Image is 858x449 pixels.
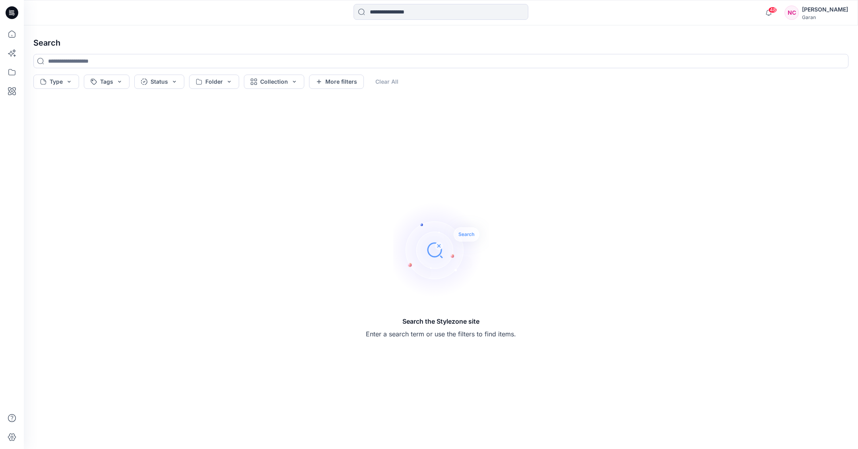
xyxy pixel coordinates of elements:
[134,75,184,89] button: Status
[366,317,516,326] h5: Search the Stylezone site
[802,14,848,20] div: Garan
[366,329,516,339] p: Enter a search term or use the filters to find items.
[189,75,239,89] button: Folder
[768,7,777,13] span: 48
[84,75,129,89] button: Tags
[309,75,364,89] button: More filters
[802,5,848,14] div: [PERSON_NAME]
[393,202,489,297] img: Search the Stylezone site
[785,6,799,20] div: NC
[33,75,79,89] button: Type
[27,32,855,54] h4: Search
[244,75,304,89] button: Collection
